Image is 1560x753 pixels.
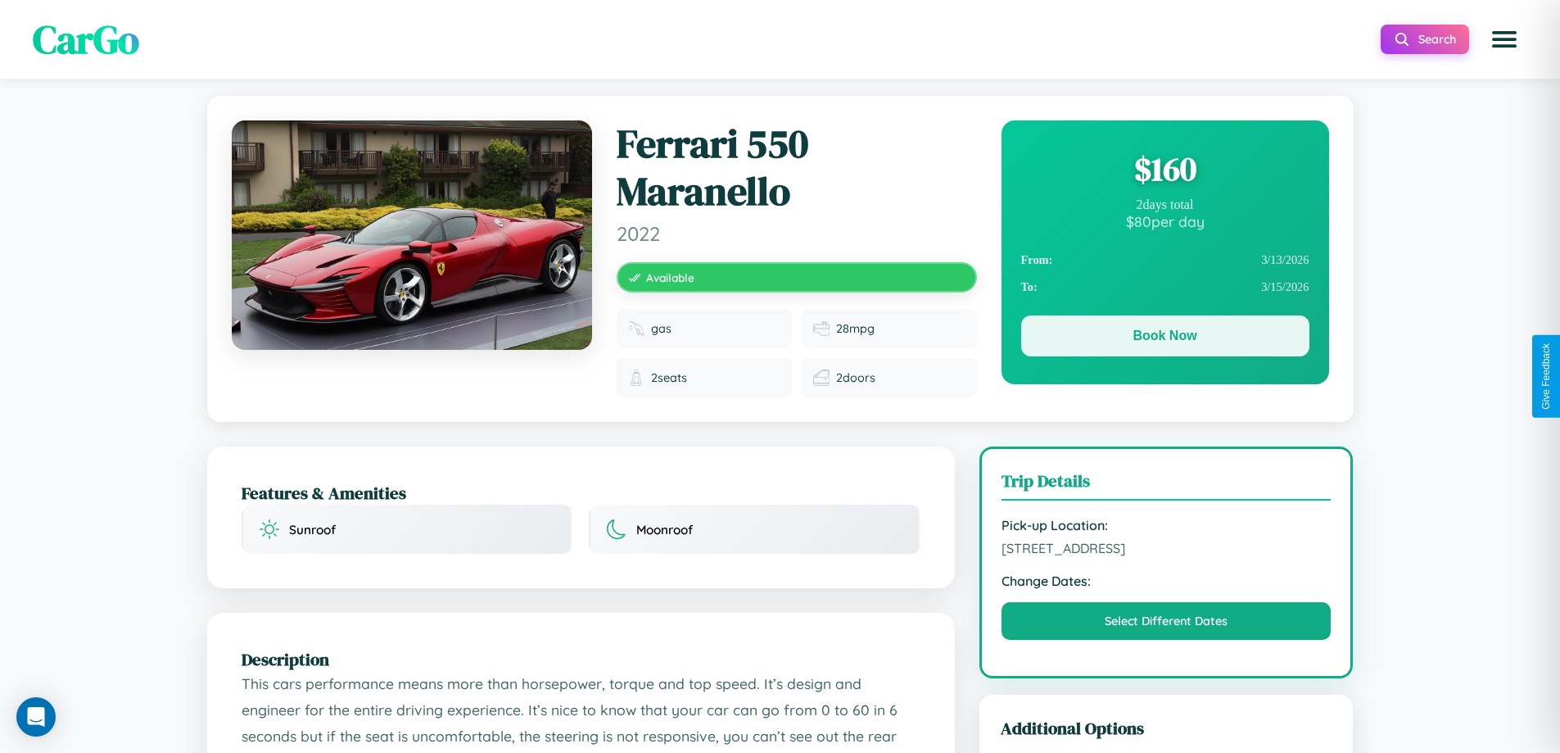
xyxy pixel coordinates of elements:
h3: Trip Details [1002,469,1332,501]
h3: Additional Options [1001,716,1332,740]
div: 2 days total [1021,197,1309,212]
div: Open Intercom Messenger [16,697,56,737]
h2: Features & Amenities [242,481,920,505]
span: 28 mpg [836,321,875,336]
img: Fuel efficiency [813,320,830,337]
span: 2 doors [836,370,875,385]
span: 2 seats [651,370,687,385]
span: Sunroof [289,522,336,538]
img: Doors [813,370,830,386]
h1: Ferrari 550 Maranello [617,120,977,215]
span: CarGo [33,12,139,66]
strong: To: [1021,280,1038,294]
img: Ferrari 550 Maranello 2022 [232,120,592,350]
h2: Description [242,647,920,671]
span: Moonroof [636,522,693,538]
strong: Pick-up Location: [1002,517,1332,533]
strong: Change Dates: [1002,573,1332,589]
span: Search [1418,32,1456,47]
img: Fuel type [628,320,644,337]
span: Available [646,270,694,284]
div: Give Feedback [1540,343,1552,410]
div: $ 160 [1021,147,1309,191]
span: [STREET_ADDRESS] [1002,540,1332,556]
button: Search [1381,25,1469,54]
strong: From: [1021,253,1053,267]
button: Select Different Dates [1002,602,1332,640]
span: gas [651,321,671,336]
span: 2022 [617,221,977,246]
img: Seats [628,370,644,386]
div: $ 80 per day [1021,212,1309,230]
button: Book Now [1021,315,1309,356]
div: 3 / 15 / 2026 [1021,274,1309,301]
div: 3 / 13 / 2026 [1021,247,1309,274]
button: Open menu [1481,16,1527,62]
